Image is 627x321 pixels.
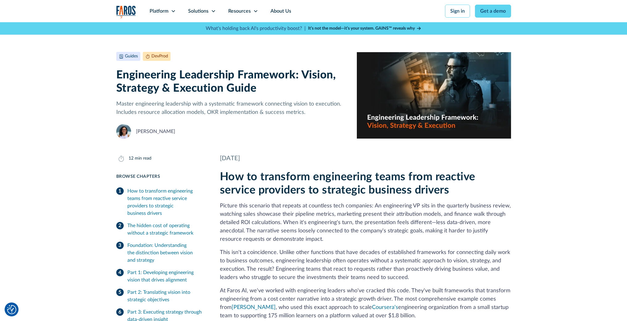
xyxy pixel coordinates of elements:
[228,7,251,15] div: Resources
[116,185,205,219] a: How to transform engineering teams from reactive service providers to strategic business drivers
[232,305,276,310] a: [PERSON_NAME]
[150,7,168,15] div: Platform
[127,242,205,264] div: Foundation: Understanding the distinction between vision and strategy
[206,25,306,32] p: What's holding back AI's productivity boost? |
[125,53,138,60] div: Guides
[127,187,205,217] div: How to transform engineering teams from reactive service providers to strategic business drivers
[7,305,16,314] img: Revisit consent button
[220,287,511,320] p: At Faros AI, we've worked with engineering leaders who've cracked this code. They've built framew...
[220,171,475,196] strong: How to transform engineering teams from reactive service providers to strategic business drivers
[445,5,470,18] a: Sign in
[357,52,511,139] img: Realistic image of an engineering leader at work
[308,25,422,32] a: It’s not the model—it’s your system. GAINS™ reveals why
[116,219,205,239] a: The hidden cost of operating without a strategic framework
[151,53,168,60] div: DevProd
[372,305,398,310] a: Coursera's
[116,100,347,117] p: Master engineering leadership with a systematic framework connecting vision to execution. Include...
[127,289,205,303] div: Part 2: Translating vision into strategic objectives
[116,239,205,266] a: Foundation: Understanding the distinction between vision and strategy
[116,6,136,18] img: Logo of the analytics and reporting company Faros.
[116,124,131,139] img: Naomi Lurie
[116,69,347,95] h1: Engineering Leadership Framework: Vision, Strategy & Execution Guide
[116,286,205,306] a: Part 2: Translating vision into strategic objectives
[127,269,205,284] div: Part 1: Developing engineering vision that drives alignment
[116,266,205,286] a: Part 1: Developing engineering vision that drives alignment
[475,5,511,18] a: Get a demo
[127,222,205,237] div: The hidden cost of operating without a strategic framework
[129,155,134,162] div: 12
[135,155,151,162] div: min read
[220,154,511,163] div: [DATE]
[188,7,208,15] div: Solutions
[308,26,415,31] strong: It’s not the model—it’s your system. GAINS™ reveals why
[136,128,175,135] div: [PERSON_NAME]
[116,173,205,180] div: Browse Chapters
[220,248,511,282] p: This isn't a coincidence. Unlike other functions that have decades of established frameworks for ...
[220,202,511,244] p: Picture this scenario that repeats at countless tech companies: An engineering VP sits in the qua...
[7,305,16,314] button: Cookie Settings
[116,6,136,18] a: home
